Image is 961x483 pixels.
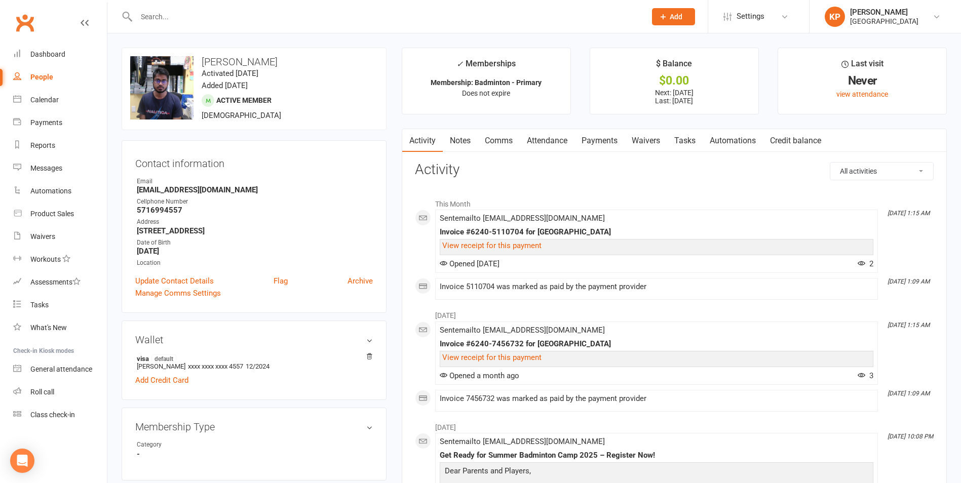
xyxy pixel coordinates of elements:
[30,164,62,172] div: Messages
[13,203,107,225] a: Product Sales
[442,241,542,250] a: View receipt for this payment
[135,421,373,432] h3: Membership Type
[13,294,107,316] a: Tasks
[456,57,516,76] div: Memberships
[30,96,59,104] div: Calendar
[888,278,930,285] i: [DATE] 1:09 AM
[135,374,188,386] a: Add Credit Card
[133,10,639,24] input: Search...
[30,187,71,195] div: Automations
[625,129,667,152] a: Waivers
[30,210,74,218] div: Product Sales
[440,451,873,460] div: Get Ready for Summer Badminton Camp 2025 – Register Now!
[246,363,270,370] span: 12/2024
[30,73,53,81] div: People
[13,225,107,248] a: Waivers
[13,111,107,134] a: Payments
[858,371,873,380] span: 3
[440,228,873,236] div: Invoice #6240-5110704 for [GEOGRAPHIC_DATA]
[13,134,107,157] a: Reports
[202,69,258,78] time: Activated [DATE]
[30,118,62,127] div: Payments
[137,258,373,268] div: Location
[520,129,574,152] a: Attendance
[13,404,107,426] a: Class kiosk mode
[574,129,625,152] a: Payments
[348,275,373,287] a: Archive
[440,340,873,348] div: Invoice #6240-7456732 for [GEOGRAPHIC_DATA]
[599,75,749,86] div: $0.00
[30,301,49,309] div: Tasks
[30,232,55,240] div: Waivers
[456,59,463,69] i: ✓
[440,214,605,223] span: Sent email to [EMAIL_ADDRESS][DOMAIN_NAME]
[415,417,934,433] li: [DATE]
[836,90,888,98] a: view attendance
[135,287,221,299] a: Manage Comms Settings
[12,10,37,35] a: Clubworx
[30,324,67,332] div: What's New
[137,217,373,227] div: Address
[656,57,692,75] div: $ Balance
[440,259,499,268] span: Opened [DATE]
[737,5,764,28] span: Settings
[30,411,75,419] div: Class check-in
[888,433,933,440] i: [DATE] 10:08 PM
[13,180,107,203] a: Automations
[825,7,845,27] div: KP
[440,283,873,291] div: Invoice 5110704 was marked as paid by the payment provider
[137,354,368,363] strong: visa
[135,154,373,169] h3: Contact information
[274,275,288,287] a: Flag
[202,111,281,120] span: [DEMOGRAPHIC_DATA]
[202,81,248,90] time: Added [DATE]
[30,365,92,373] div: General attendance
[415,193,934,210] li: This Month
[858,259,873,268] span: 2
[130,56,378,67] h3: [PERSON_NAME]
[440,371,519,380] span: Opened a month ago
[137,206,373,215] strong: 5716994557
[841,57,883,75] div: Last visit
[137,185,373,194] strong: [EMAIL_ADDRESS][DOMAIN_NAME]
[13,89,107,111] a: Calendar
[478,129,520,152] a: Comms
[216,96,272,104] span: Active member
[402,129,443,152] a: Activity
[850,17,918,26] div: [GEOGRAPHIC_DATA]
[13,43,107,66] a: Dashboard
[30,255,61,263] div: Workouts
[137,197,373,207] div: Cellphone Number
[443,129,478,152] a: Notes
[13,66,107,89] a: People
[137,247,373,256] strong: [DATE]
[30,141,55,149] div: Reports
[13,248,107,271] a: Workouts
[137,226,373,235] strong: [STREET_ADDRESS]
[440,394,873,403] div: Invoice 7456732 was marked as paid by the payment provider
[137,238,373,248] div: Date of Birth
[415,305,934,321] li: [DATE]
[151,354,176,363] span: default
[10,449,34,473] div: Open Intercom Messenger
[137,440,220,450] div: Category
[888,321,930,329] i: [DATE] 1:15 AM
[30,50,65,58] div: Dashboard
[13,157,107,180] a: Messages
[652,8,695,25] button: Add
[763,129,828,152] a: Credit balance
[462,89,510,97] span: Does not expire
[30,388,54,396] div: Roll call
[13,358,107,381] a: General attendance kiosk mode
[850,8,918,17] div: [PERSON_NAME]
[787,75,937,86] div: Never
[670,13,682,21] span: Add
[135,275,214,287] a: Update Contact Details
[599,89,749,105] p: Next: [DATE] Last: [DATE]
[667,129,703,152] a: Tasks
[415,162,934,178] h3: Activity
[135,334,373,345] h3: Wallet
[130,56,194,119] img: image1692481463.png
[888,210,930,217] i: [DATE] 1:15 AM
[137,450,373,459] strong: -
